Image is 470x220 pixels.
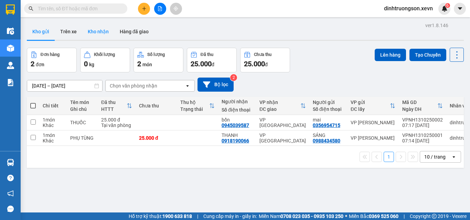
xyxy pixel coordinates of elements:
div: THANH [222,132,253,138]
div: 1 món [43,117,63,123]
span: kg [89,62,94,67]
div: VP nhận [259,100,300,105]
span: notification [7,190,14,197]
sup: 2 [230,74,237,81]
img: warehouse-icon [7,159,14,166]
div: Số điện thoại [222,107,253,113]
th: Toggle SortBy [98,97,136,115]
div: 0945039587 [222,123,249,128]
span: caret-down [457,5,463,12]
div: ver 1.8.146 [425,22,448,29]
div: VP gửi [351,100,390,105]
svg: open [185,83,190,89]
div: Đã thu [101,100,127,105]
div: ĐC lấy [351,106,390,112]
img: icon-new-feature [441,5,448,12]
th: Toggle SortBy [256,97,309,115]
span: | [404,212,405,220]
div: Thu hộ [180,100,209,105]
div: 07:17 [DATE] [402,123,443,128]
span: aim [173,6,178,11]
div: HTTT [101,106,127,112]
span: Miền Bắc [349,212,398,220]
img: solution-icon [7,79,14,86]
div: SÁNG [313,132,344,138]
strong: 0708 023 035 - 0935 103 250 [280,213,343,219]
div: Chưa thu [139,103,173,108]
div: Ghi chú [70,106,94,112]
span: message [7,206,14,212]
div: 0918190066 [222,138,249,143]
button: Kho gửi [27,23,55,40]
div: THUỐC [70,120,94,125]
span: dinhtruongson.xevn [378,4,438,13]
span: Hỗ trợ kỹ thuật: [129,212,192,220]
button: Lên hàng [375,49,406,61]
span: ⚪️ [345,215,347,218]
th: Toggle SortBy [399,97,446,115]
span: 25.000 [191,60,212,68]
button: Bộ lọc [197,78,234,92]
span: 25.000 [244,60,265,68]
button: Hàng đã giao [114,23,154,40]
button: Chưa thu25.000đ [240,48,290,72]
img: logo-vxr [6,4,15,15]
div: Khác [43,123,63,128]
button: plus [138,3,150,15]
div: Số điện thoại [313,106,344,112]
div: 0356954715 [313,123,340,128]
div: Người nhận [222,99,253,104]
button: aim [170,3,182,15]
span: Miền Nam [259,212,343,220]
span: món [142,62,152,67]
div: Tại văn phòng [101,123,132,128]
th: Toggle SortBy [177,97,218,115]
button: Khối lượng0kg [80,48,130,72]
div: Đã thu [201,52,213,57]
div: VP [PERSON_NAME] [351,120,395,125]
div: PHỤ TÙNG [70,135,94,141]
span: 2 [31,60,34,68]
svg: open [451,154,457,160]
span: đ [265,62,268,67]
button: file-add [154,3,166,15]
button: Đơn hàng2đơn [27,48,77,72]
button: Tạo Chuyến [409,49,446,61]
span: plus [142,6,147,11]
div: Khối lượng [94,52,115,57]
sup: 6 [445,3,450,8]
span: 2 [137,60,141,68]
div: mai [313,117,344,123]
button: 1 [384,152,394,162]
button: Số lượng2món [133,48,183,72]
img: warehouse-icon [7,45,14,52]
div: bốn [222,117,253,123]
span: question-circle [7,175,14,181]
div: Khác [43,138,63,143]
div: 0988434580 [313,138,340,143]
span: 6 [446,3,449,8]
strong: 1900 633 818 [162,213,192,219]
strong: 0369 525 060 [369,213,398,219]
div: Trạng thái [180,106,209,112]
img: warehouse-icon [7,27,14,35]
button: Đã thu25.000đ [187,48,237,72]
div: 07:14 [DATE] [402,138,443,143]
button: caret-down [454,3,466,15]
div: VPNH1310250002 [402,117,443,123]
span: search [29,6,33,11]
div: Chưa thu [254,52,271,57]
input: Select a date range. [27,80,102,91]
span: | [197,212,198,220]
div: 10 / trang [424,153,446,160]
div: VP [GEOGRAPHIC_DATA] [259,117,306,128]
div: Chi tiết [43,103,63,108]
div: VP [PERSON_NAME] [351,135,395,141]
input: Tìm tên, số ĐT hoặc mã đơn [38,5,119,12]
div: 1 món [43,132,63,138]
div: Ngày ĐH [402,106,437,112]
div: Số lượng [147,52,165,57]
span: file-add [158,6,162,11]
div: 25.000 đ [139,135,173,141]
div: VP [GEOGRAPHIC_DATA] [259,132,306,143]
